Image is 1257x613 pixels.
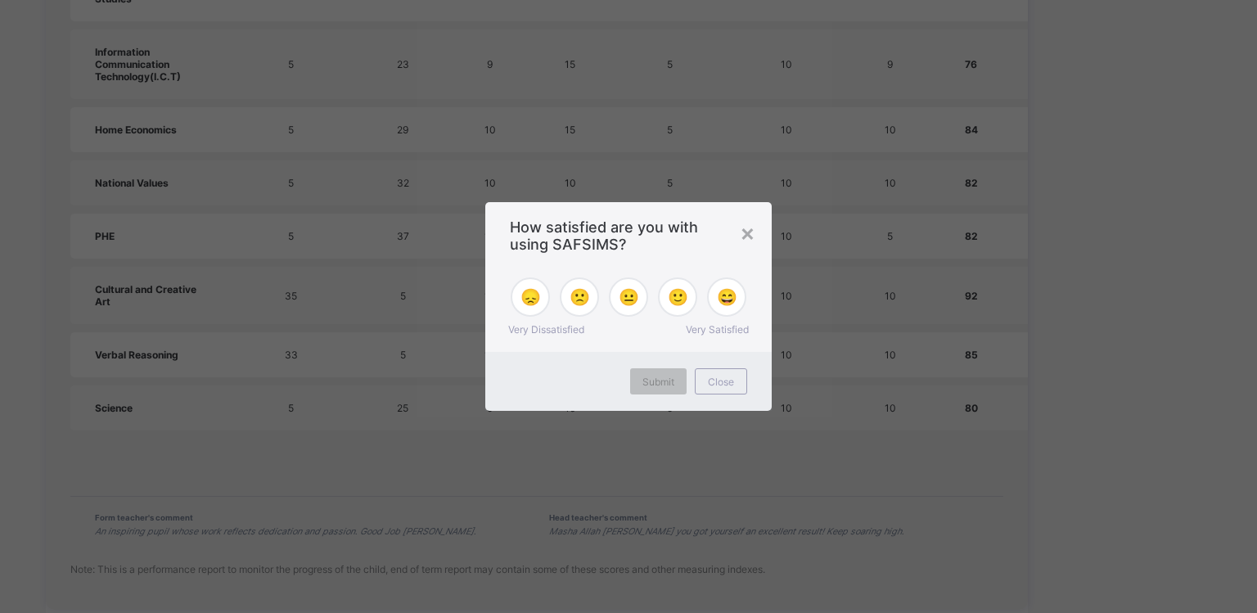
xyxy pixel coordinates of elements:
[642,376,674,388] span: Submit
[619,287,639,307] span: 😐
[717,287,737,307] span: 😄
[668,287,688,307] span: 🙂
[708,376,734,388] span: Close
[508,323,584,336] span: Very Dissatisfied
[520,287,541,307] span: 😞
[740,219,755,246] div: ×
[570,287,590,307] span: 🙁
[686,323,749,336] span: Very Satisfied
[510,219,747,253] span: How satisfied are you with using SAFSIMS?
